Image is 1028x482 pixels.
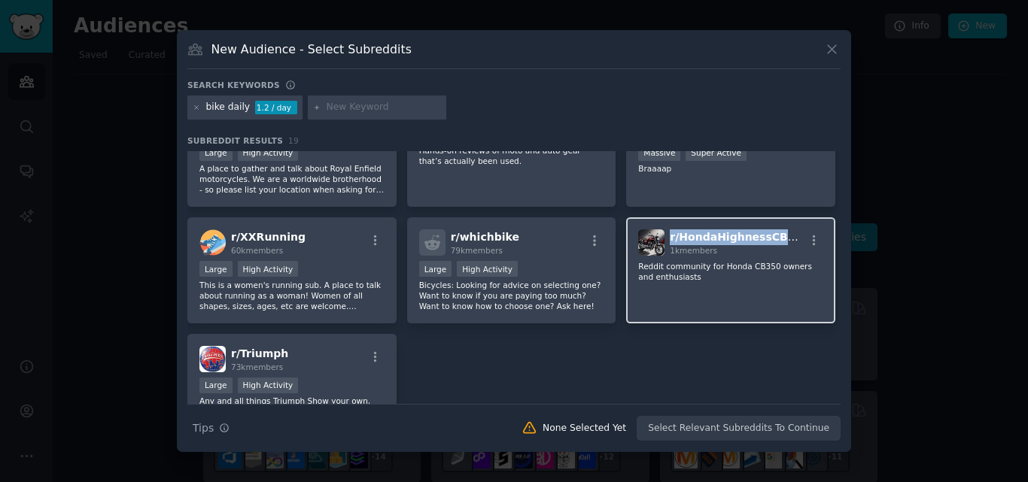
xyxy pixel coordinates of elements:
button: Tips [187,415,235,441]
p: This is a women's running sub. A place to talk about running as a woman! Women of all shapes, siz... [199,280,385,311]
span: Tips [193,420,214,436]
p: Braaaap [638,163,823,174]
div: Large [419,261,452,277]
img: Triumph [199,346,226,372]
div: Large [199,261,233,277]
span: r/ whichbike [451,231,519,243]
p: Bicycles: Looking for advice on selecting one? Want to know if you are paying too much? Want to k... [419,280,604,311]
span: Subreddit Results [187,135,283,146]
p: Reddit community for Honda CB350 owners and enthusiasts [638,261,823,282]
div: Super Active [686,145,747,161]
img: XXRunning [199,229,226,256]
div: Large [199,377,233,393]
div: High Activity [238,261,299,277]
span: r/ Triumph [231,347,288,359]
span: r/ XXRunning [231,231,306,243]
span: r/ HondaHighnessCB350 [670,231,810,243]
div: High Activity [457,261,518,277]
span: 19 [288,136,299,145]
div: High Activity [238,145,299,161]
div: High Activity [238,377,299,393]
div: bike daily [206,101,251,114]
img: HondaHighnessCB350 [638,229,665,256]
span: 1k members [670,246,717,255]
div: Large [199,145,233,161]
span: 60k members [231,246,283,255]
input: New Keyword [327,101,441,114]
p: Hands-on reviews of moto and auto gear that’s actually been used. [419,145,604,166]
div: 1.2 / day [255,101,297,114]
span: 79k members [451,246,503,255]
div: None Selected Yet [543,422,626,435]
p: A place to gather and talk about Royal Enfield motorcycles. We are a worldwide brotherhood - so p... [199,163,385,195]
div: Massive [638,145,680,161]
h3: Search keywords [187,80,280,90]
span: 73k members [231,362,283,371]
h3: New Audience - Select Subreddits [211,41,412,57]
p: Any and all things Triumph Show your own, talk about them, get/give info, etc. Anything about the... [199,396,385,427]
